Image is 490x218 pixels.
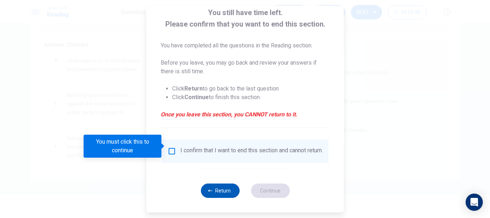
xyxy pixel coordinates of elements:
[184,85,203,92] strong: Return
[201,184,239,198] button: Return
[466,194,483,211] div: Open Intercom Messenger
[251,184,289,198] button: Continue
[161,110,330,119] em: Once you leave this section, you CANNOT return to it.
[172,93,330,102] li: Click to finish this section.
[161,41,330,50] p: You have completed all the questions in the Reading section.
[161,59,330,76] p: Before you leave, you may go back and review your answers if there is still time.
[172,84,330,93] li: Click to go back to the last question
[161,7,330,30] span: You still have time left. Please confirm that you want to end this section.
[168,147,176,156] span: You must click this to continue
[184,94,209,101] strong: Continue
[180,147,323,156] div: I confirm that I want to end this section and cannot return.
[84,135,161,158] div: You must click this to continue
